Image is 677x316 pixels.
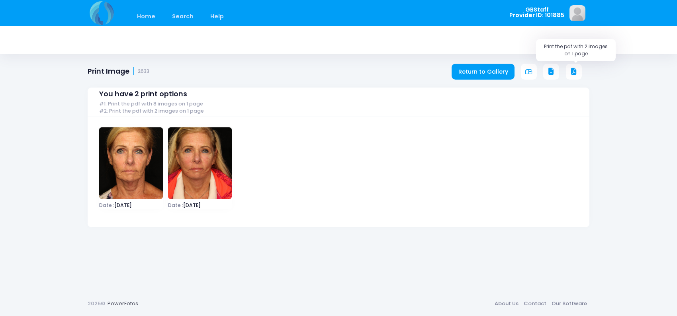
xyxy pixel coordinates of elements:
[549,296,589,311] a: Our Software
[203,7,232,26] a: Help
[164,7,201,26] a: Search
[521,296,549,311] a: Contact
[168,127,232,199] img: image
[569,5,585,21] img: image
[99,90,187,98] span: You have 2 print options
[138,68,149,74] small: 2633
[168,202,183,209] span: Date :
[99,127,163,199] img: image
[129,7,163,26] a: Home
[168,203,232,208] span: [DATE]
[536,39,616,61] div: Print the pdf with 2 images on 1 page
[99,203,163,208] span: [DATE]
[492,296,521,311] a: About Us
[108,300,138,307] a: PowerFotos
[99,108,204,114] span: #2: Print the pdf with 2 images on 1 page
[88,67,149,76] h1: Print Image
[509,7,564,18] span: GBStaff Provider ID: 101885
[88,300,105,307] span: 2025©
[99,202,114,209] span: Date :
[452,64,515,80] a: Return to Gallery
[99,101,203,107] span: #1: Print the pdf with 8 images on 1 page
